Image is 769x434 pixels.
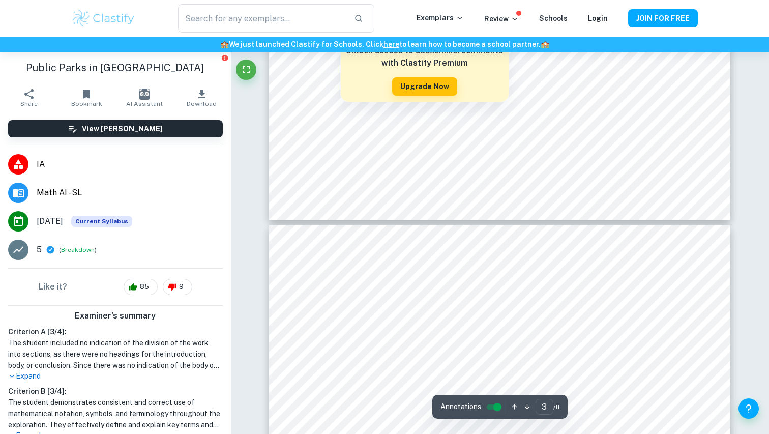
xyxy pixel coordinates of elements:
[71,216,132,227] div: This exemplar is based on the current syllabus. Feel free to refer to it for inspiration/ideas wh...
[8,337,223,371] h1: The student included no indication of the division of the work into sections, as there were no he...
[61,245,95,254] button: Breakdown
[139,89,150,100] img: AI Assistant
[126,100,163,107] span: AI Assistant
[8,60,223,75] h1: Public Parks in [GEOGRAPHIC_DATA]
[8,120,223,137] button: View [PERSON_NAME]
[134,282,155,292] span: 85
[8,371,223,382] p: Expand
[115,83,173,112] button: AI Assistant
[37,215,63,227] span: [DATE]
[738,398,759,419] button: Help and Feedback
[539,14,568,22] a: Schools
[383,40,399,48] a: here
[392,77,457,96] button: Upgrade Now
[59,245,97,255] span: ( )
[178,4,346,33] input: Search for any exemplars...
[37,158,223,170] span: IA
[417,12,464,23] p: Exemplars
[71,8,136,28] img: Clastify logo
[124,279,158,295] div: 85
[8,386,223,397] h6: Criterion B [ 3 / 4 ]:
[173,83,230,112] button: Download
[39,281,67,293] h6: Like it?
[236,60,256,80] button: Fullscreen
[37,244,42,256] p: 5
[187,100,217,107] span: Download
[553,402,559,412] span: / 11
[541,40,549,48] span: 🏫
[71,100,102,107] span: Bookmark
[2,39,767,50] h6: We just launched Clastify for Schools. Click to learn how to become a school partner.
[220,40,229,48] span: 🏫
[82,123,163,134] h6: View [PERSON_NAME]
[8,397,223,430] h1: The student demonstrates consistent and correct use of mathematical notation, symbols, and termin...
[628,9,698,27] button: JOIN FOR FREE
[4,310,227,322] h6: Examiner's summary
[221,54,229,62] button: Report issue
[588,14,608,22] a: Login
[163,279,192,295] div: 9
[173,282,189,292] span: 9
[37,187,223,199] span: Math AI - SL
[71,216,132,227] span: Current Syllabus
[346,45,504,69] h6: Unlock access to all examiner comments with Clastify Premium
[20,100,38,107] span: Share
[8,326,223,337] h6: Criterion A [ 3 / 4 ]:
[440,401,481,412] span: Annotations
[57,83,115,112] button: Bookmark
[484,13,519,24] p: Review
